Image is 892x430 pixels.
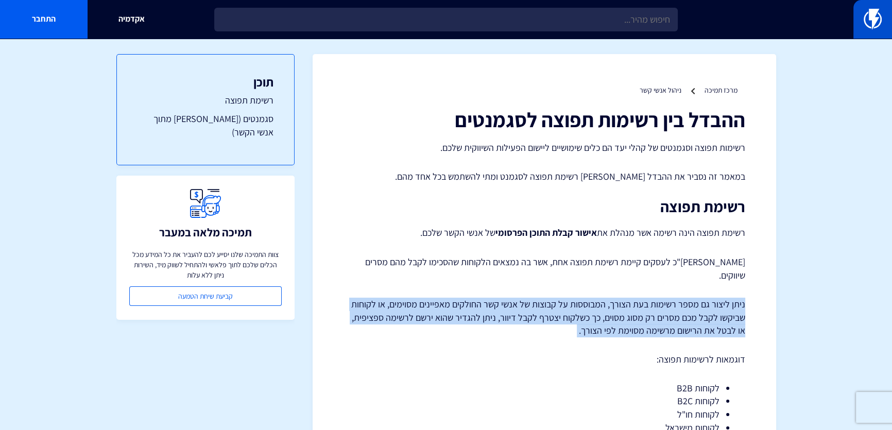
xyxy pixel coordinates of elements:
li: לקוחות B2C [369,394,719,408]
a: סגמנטים ([PERSON_NAME] מתוך אנשי הקשר) [138,112,273,139]
li: לקוחות חו"ל [369,408,719,421]
p: במאמר זה נסביר את ההבדל [PERSON_NAME] רשימת תפוצה לסגמנט ומתי להשתמש בכל אחד מהם. [344,170,745,183]
a: קביעת שיחת הטמעה [129,286,282,306]
p: רשימות תפוצה וסגמנטים של קהלי יעד הם כלים שימושיים ליישום הפעילות השיווקית שלכם. [344,141,745,154]
p: רשימת תפוצה הינה רשימה אשר מנהלת את של אנשי הקשר שלכם. [344,226,745,240]
h1: ההבדל בין רשימות תפוצה לסגמנטים [344,108,745,131]
li: לקוחות B2B [369,382,719,395]
p: [PERSON_NAME]"כ לעסקים קיימת רשימת תפוצה אחת, אשר בה נמצאים הלקוחות שהסכימו לקבל מהם מסרים שיווקים. [344,255,745,282]
input: חיפוש מהיר... [214,8,678,31]
p: צוות התמיכה שלנו יסייע לכם להעביר את כל המידע מכל הכלים שלכם לתוך פלאשי ולהתחיל לשווק מיד, השירות... [129,249,282,280]
h2: רשימת תפוצה [344,198,745,215]
p: ניתן ליצור גם מספר רשימות בעת הצורך, המבוססות על קבוצות של אנשי קשר החולקים מאפיינים מסוימים, או ... [344,298,745,337]
h3: תוכן [138,75,273,89]
strong: אישור קבלת התוכן הפרסומי [495,227,597,238]
h3: תמיכה מלאה במעבר [159,226,252,238]
p: דוגמאות לרשימות תפוצה: [344,353,745,366]
a: מרכז תמיכה [705,85,737,95]
a: ניהול אנשי קשר [640,85,681,95]
a: רשימת תפוצה [138,94,273,107]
